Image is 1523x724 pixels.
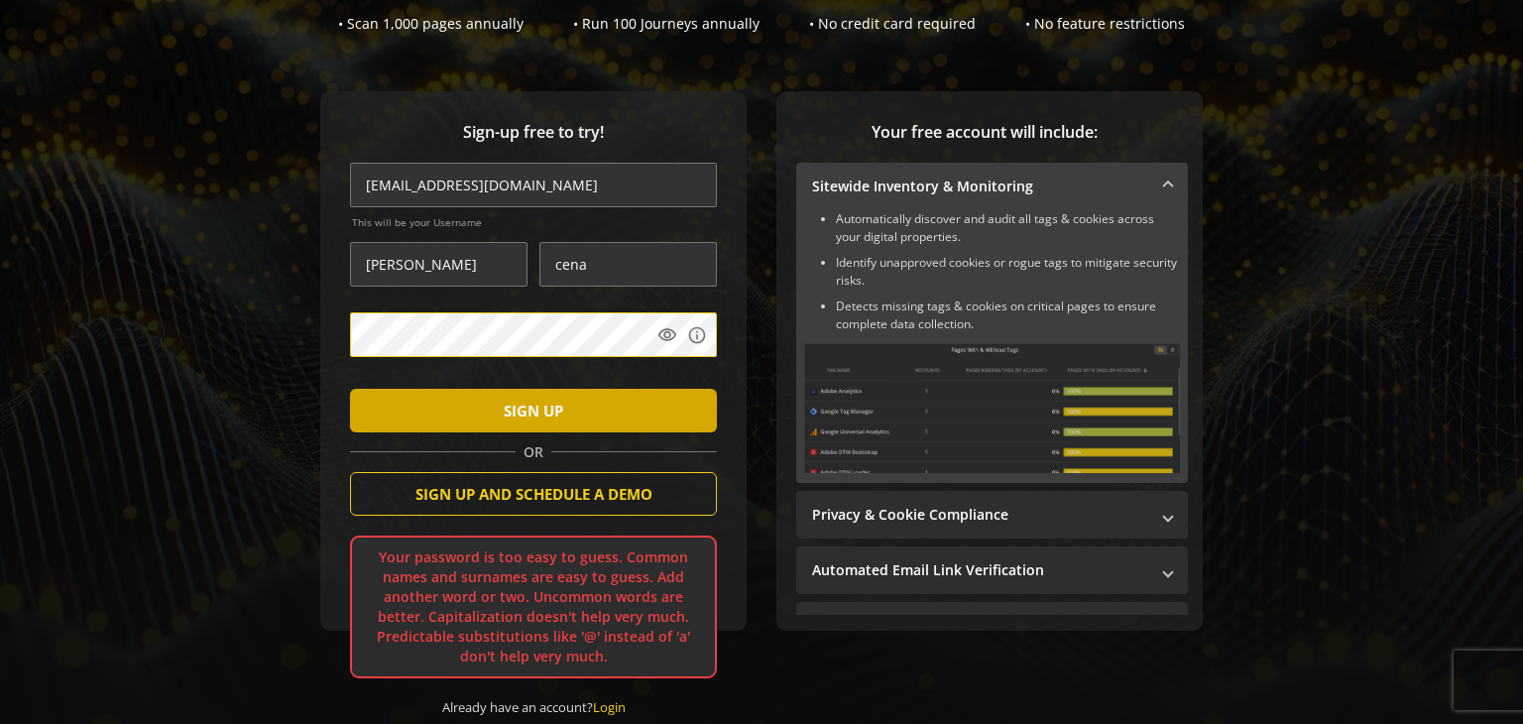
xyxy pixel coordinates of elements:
input: Last Name * [539,242,717,287]
span: Sign-up free to try! [350,121,717,144]
span: SIGN UP AND SCHEDULE A DEMO [415,476,652,512]
mat-panel-title: Sitewide Inventory & Monitoring [812,177,1148,196]
mat-icon: info [687,325,707,345]
span: This will be your Username [352,215,717,229]
button: SIGN UP AND SCHEDULE A DEMO [350,472,717,516]
div: • No credit card required [809,14,976,34]
li: Identify unapproved cookies or rogue tags to mitigate security risks. [836,254,1180,290]
mat-expansion-panel-header: Automated Email Link Verification [796,546,1188,594]
li: Automatically discover and audit all tags & cookies across your digital properties. [836,210,1180,246]
img: Sitewide Inventory & Monitoring [804,343,1180,473]
div: • Run 100 Journeys annually [573,14,760,34]
span: OR [516,442,551,462]
span: SIGN UP [504,393,563,428]
a: Login [593,698,626,716]
mat-expansion-panel-header: Privacy & Cookie Compliance [796,491,1188,539]
button: SIGN UP [350,389,717,432]
div: Your password is too easy to guess. Common names and surnames are easy to guess. Add another word... [350,536,717,678]
mat-panel-title: Privacy & Cookie Compliance [812,505,1148,525]
li: Detects missing tags & cookies on critical pages to ensure complete data collection. [836,298,1180,333]
mat-panel-title: Automated Email Link Verification [812,560,1148,580]
mat-icon: visibility [657,325,677,345]
div: Sitewide Inventory & Monitoring [796,210,1188,483]
div: • Scan 1,000 pages annually [338,14,524,34]
mat-expansion-panel-header: Performance Monitoring with Web Vitals [796,602,1188,650]
div: • No feature restrictions [1025,14,1185,34]
mat-expansion-panel-header: Sitewide Inventory & Monitoring [796,163,1188,210]
div: Already have an account? [350,698,717,717]
input: First Name * [350,242,527,287]
input: Email Address (name@work-email.com) * [350,163,717,207]
span: Your free account will include: [796,121,1173,144]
